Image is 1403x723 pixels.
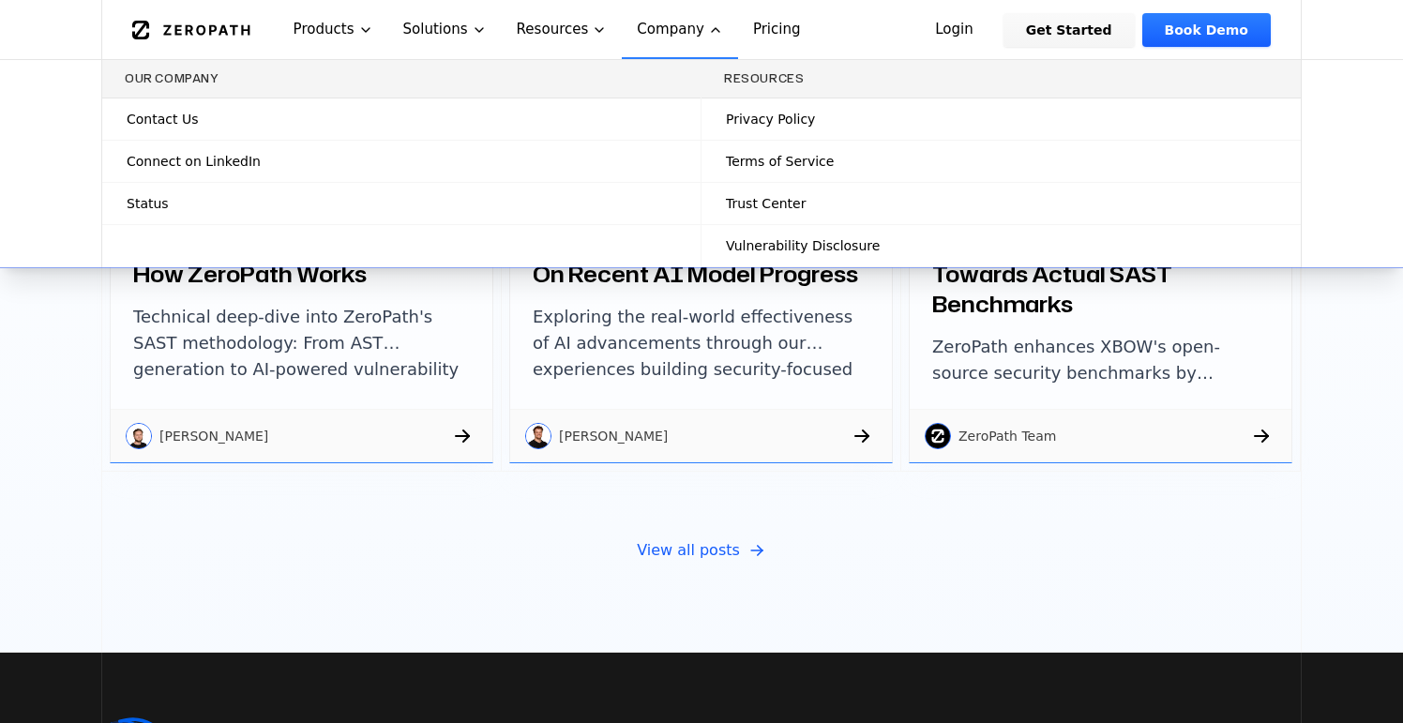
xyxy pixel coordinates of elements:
[533,259,869,289] h3: On Recent AI Model Progress
[102,183,701,224] a: Status
[726,194,806,213] span: Trust Center
[125,71,678,86] h3: Our Company
[726,110,815,128] span: Privacy Policy
[533,304,869,386] p: Exploring the real-world effectiveness of AI advancements through our experiences building securi...
[726,236,880,255] span: Vulnerability Disclosure
[701,141,1301,182] a: Terms of Service
[701,225,1301,266] a: Vulnerability Disclosure
[525,423,551,449] img: Dean Valentine
[126,423,152,449] img: Raphael Karger
[102,141,701,182] a: Connect on LinkedIn
[1142,13,1271,47] a: Book Demo
[724,71,1278,86] h3: Resources
[925,423,951,449] img: ZeroPath Team
[559,427,668,445] p: [PERSON_NAME]
[1003,13,1135,47] a: Get Started
[913,13,996,47] a: Login
[701,183,1301,224] a: Trust Center
[726,152,834,171] span: Terms of Service
[127,152,261,171] span: Connect on LinkedIn
[958,427,1056,445] p: ZeroPath Team
[701,98,1301,140] a: Privacy Policy
[127,110,198,128] span: Contact Us
[932,259,1269,319] h3: Towards Actual SAST Benchmarks
[127,194,169,213] span: Status
[159,427,268,445] p: [PERSON_NAME]
[637,539,766,562] a: View all posts
[932,334,1269,386] p: ZeroPath enhances XBOW's open-source security benchmarks by removing AI-favoring hints, adding fa...
[102,98,701,140] a: Contact Us
[133,304,470,386] p: Technical deep-dive into ZeroPath's SAST methodology: From AST generation to AI-powered vulnerabi...
[133,259,470,289] h3: How ZeroPath Works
